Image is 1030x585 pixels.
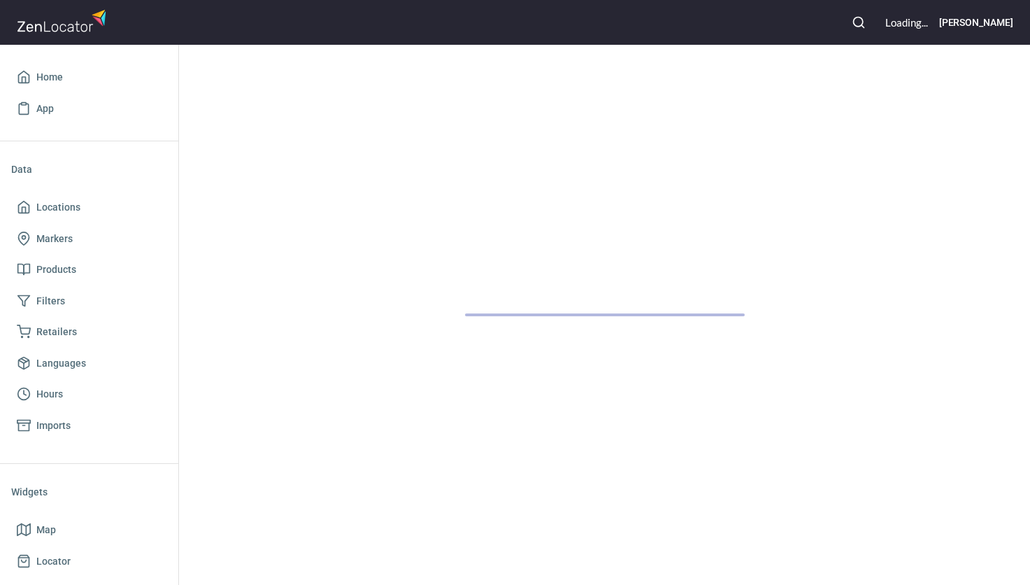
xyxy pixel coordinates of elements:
span: Map [36,521,56,539]
span: Retailers [36,323,77,341]
a: Markers [11,223,167,255]
a: Home [11,62,167,93]
h6: [PERSON_NAME] [939,15,1013,30]
span: Locations [36,199,80,216]
a: Locations [11,192,167,223]
span: Hours [36,386,63,403]
img: zenlocator [17,6,110,36]
a: Hours [11,379,167,410]
a: App [11,93,167,125]
span: Markers [36,230,73,248]
span: Imports [36,417,71,435]
button: [PERSON_NAME] [939,7,1013,38]
span: Products [36,261,76,279]
a: Filters [11,286,167,317]
a: Imports [11,410,167,442]
div: Loading... [885,15,928,30]
a: Retailers [11,316,167,348]
a: Languages [11,348,167,379]
span: Languages [36,355,86,372]
a: Locator [11,546,167,577]
li: Widgets [11,475,167,509]
a: Products [11,254,167,286]
span: Locator [36,553,71,570]
a: Map [11,514,167,546]
span: Home [36,69,63,86]
span: App [36,100,54,118]
li: Data [11,153,167,186]
button: Search [843,7,874,38]
span: Filters [36,292,65,310]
